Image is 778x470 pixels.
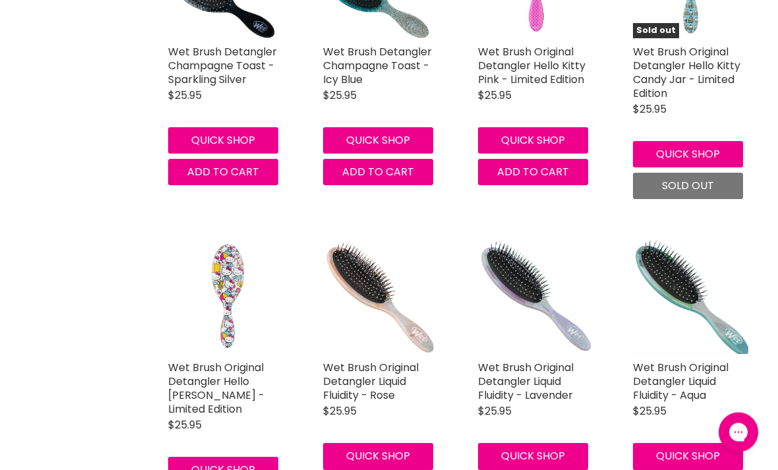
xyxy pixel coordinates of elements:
button: Quick shop [323,444,433,470]
a: Wet Brush Original Detangler Hello Kitty Candy Jar - Limited Edition [633,45,740,102]
img: Wet Brush Original Detangler Liquid Fluidity - Aqua [633,239,748,355]
span: Sold out [662,179,714,194]
button: Add to cart [323,160,433,186]
a: Wet Brush Original Detangler Hello Kitty Pink - Limited Edition [478,45,585,88]
a: Wet Brush Original Detangler Liquid Fluidity - Lavender Wet Brush Original Detangler Liquid Fluid... [478,239,593,355]
button: Sold out [633,173,743,200]
span: Add to cart [187,165,259,180]
a: Wet Brush Original Detangler Hello [PERSON_NAME] - Limited Edition [168,361,264,417]
span: $25.95 [478,404,512,419]
a: Wet Brush Detangler Champagne Toast - Icy Blue [323,45,432,88]
a: Wet Brush Original Detangler Liquid Fluidity - Aqua [633,361,729,403]
span: Add to cart [497,165,569,180]
img: Wet Brush Original Detangler Liquid Fluidity - Rose [323,241,438,354]
button: Quick shop [478,444,588,470]
span: $25.95 [323,404,357,419]
a: Wet Brush Detangler Champagne Toast - Sparkling Silver [168,45,277,88]
img: Wet Brush Original Detangler Hello Kitty White - Limited Edition [201,239,251,355]
iframe: Gorgias live chat messenger [712,408,765,457]
span: $25.95 [633,404,667,419]
span: Add to cart [342,165,414,180]
button: Add to cart [478,160,588,186]
img: Wet Brush Original Detangler Liquid Fluidity - Lavender [478,239,593,355]
span: $25.95 [633,102,667,117]
span: Sold out [633,24,679,39]
button: Add to cart [168,160,278,186]
span: $25.95 [168,418,202,433]
button: Quick shop [633,142,743,168]
span: $25.95 [478,88,512,103]
button: Quick shop [323,128,433,154]
button: Quick shop [168,128,278,154]
button: Quick shop [633,444,743,470]
span: $25.95 [168,88,202,103]
a: Wet Brush Original Detangler Hello Kitty White - Limited Edition Wet Brush Original Detangler Hel... [168,239,284,355]
span: $25.95 [323,88,357,103]
a: Wet Brush Original Detangler Liquid Fluidity - Rose [323,361,419,403]
a: Wet Brush Original Detangler Liquid Fluidity - Lavender [478,361,574,403]
a: Wet Brush Original Detangler Liquid Fluidity - Rose Wet Brush Original Detangler Liquid Fluidity ... [323,239,438,355]
button: Quick shop [478,128,588,154]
